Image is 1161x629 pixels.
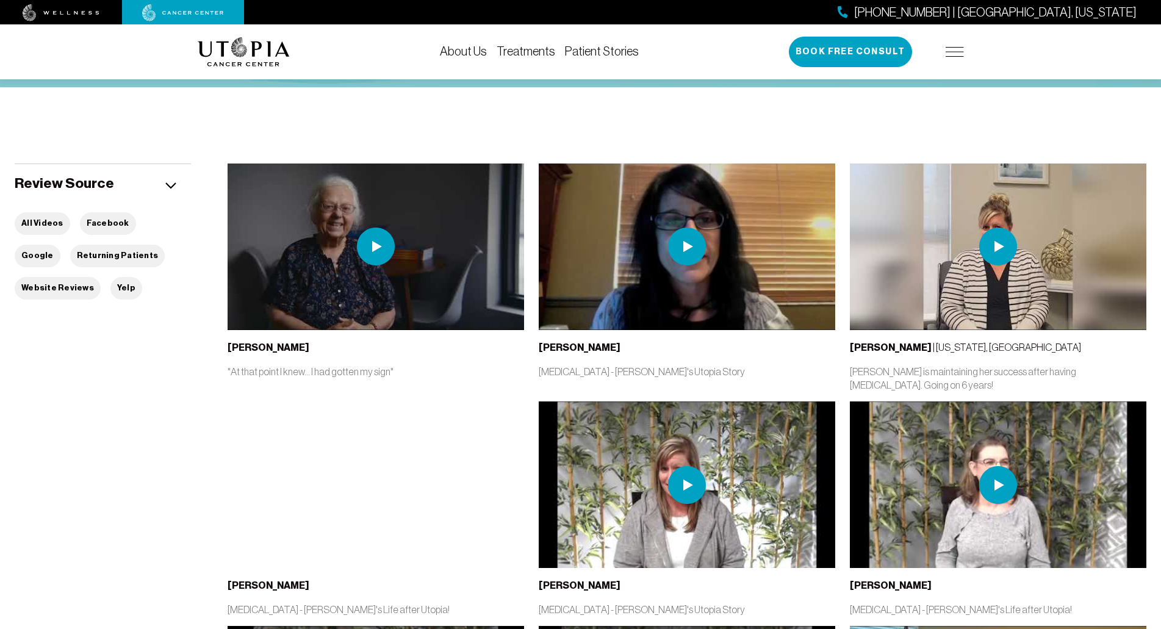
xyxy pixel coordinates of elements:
p: [MEDICAL_DATA] - [PERSON_NAME]'s Life after Utopia! [228,603,524,616]
img: logo [198,37,290,66]
img: cancer center [142,4,224,21]
b: [PERSON_NAME] [539,342,620,353]
a: Treatments [497,45,555,58]
p: [PERSON_NAME] is maintaining her success after having [MEDICAL_DATA]. Going on 6 years! [850,365,1146,392]
h5: Review Source [15,174,114,193]
img: play icon [668,466,706,504]
button: Website Reviews [15,277,101,300]
p: [MEDICAL_DATA] - [PERSON_NAME]'s Life after Utopia! [850,603,1146,616]
p: "At that point I knew... I had gotten my sign" [228,365,524,378]
img: icon-hamburger [946,47,964,57]
b: [PERSON_NAME] [850,580,932,591]
b: [PERSON_NAME] [539,580,620,591]
img: thumbnail [539,401,835,568]
img: play icon [668,228,706,265]
a: About Us [440,45,487,58]
button: Yelp [110,277,142,300]
button: Facebook [80,212,136,235]
b: [PERSON_NAME] [228,580,309,591]
iframe: YouTube video player [228,401,524,568]
img: thumbnail [228,164,524,330]
b: [PERSON_NAME] [228,342,309,353]
img: icon [165,182,176,189]
p: [MEDICAL_DATA] - [PERSON_NAME]'s Utopia Story [539,603,835,616]
img: play icon [357,228,395,265]
span: | [US_STATE], [GEOGRAPHIC_DATA] [850,342,1081,353]
button: All Videos [15,212,70,235]
button: Book Free Consult [789,37,912,67]
p: [MEDICAL_DATA] - [PERSON_NAME]'s Utopia Story [539,365,835,378]
img: wellness [23,4,99,21]
a: [PHONE_NUMBER] | [GEOGRAPHIC_DATA], [US_STATE] [838,4,1137,21]
img: thumbnail [850,164,1146,330]
button: Returning Patients [70,245,165,267]
b: [PERSON_NAME] [850,342,932,353]
button: Google [15,245,60,267]
img: thumbnail [850,401,1146,568]
span: [PHONE_NUMBER] | [GEOGRAPHIC_DATA], [US_STATE] [854,4,1137,21]
img: thumbnail [539,164,835,330]
a: Patient Stories [565,45,639,58]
